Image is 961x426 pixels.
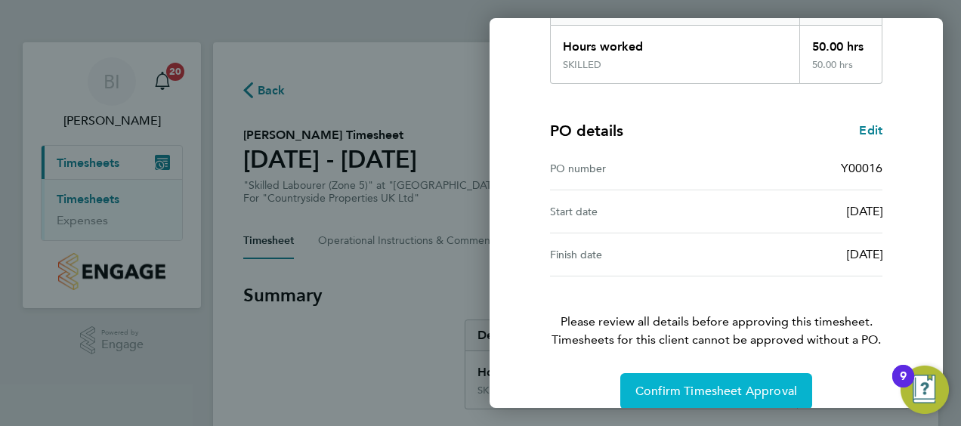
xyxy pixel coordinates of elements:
[859,122,882,140] a: Edit
[901,366,949,414] button: Open Resource Center, 9 new notifications
[563,59,601,71] div: SKILLED
[635,384,797,399] span: Confirm Timesheet Approval
[859,123,882,137] span: Edit
[620,373,812,409] button: Confirm Timesheet Approval
[799,26,882,59] div: 50.00 hrs
[716,202,882,221] div: [DATE]
[900,376,907,396] div: 9
[550,245,716,264] div: Finish date
[532,276,901,349] p: Please review all details before approving this timesheet.
[532,331,901,349] span: Timesheets for this client cannot be approved without a PO.
[799,59,882,83] div: 50.00 hrs
[551,26,799,59] div: Hours worked
[550,159,716,177] div: PO number
[716,245,882,264] div: [DATE]
[550,202,716,221] div: Start date
[550,120,623,141] h4: PO details
[841,161,882,175] span: Y00016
